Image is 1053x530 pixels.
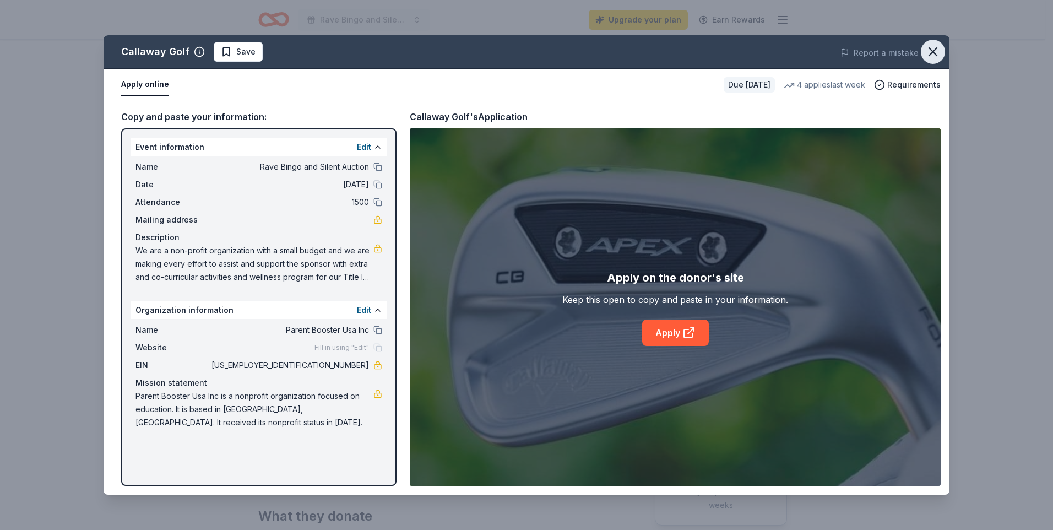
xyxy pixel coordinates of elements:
span: Fill in using "Edit" [314,343,369,352]
div: Mission statement [135,376,382,390]
button: Edit [357,304,371,317]
span: We are a non-profit organization with a small budget and we are making every effort to assist and... [135,244,373,284]
button: Requirements [874,78,941,91]
button: Save [214,42,263,62]
span: Mailing address [135,213,209,226]
button: Edit [357,140,371,154]
span: [US_EMPLOYER_IDENTIFICATION_NUMBER] [209,359,369,372]
span: EIN [135,359,209,372]
div: Copy and paste your information: [121,110,397,124]
span: Requirements [887,78,941,91]
div: Description [135,231,382,244]
span: Name [135,160,209,174]
button: Report a mistake [840,46,919,60]
span: Rave Bingo and Silent Auction [209,160,369,174]
div: Callaway Golf [121,43,189,61]
span: Save [236,45,256,58]
div: 4 applies last week [784,78,865,91]
div: Organization information [131,301,387,319]
span: 1500 [209,196,369,209]
a: Apply [642,320,709,346]
div: Apply on the donor's site [607,269,744,286]
div: Keep this open to copy and paste in your information. [562,293,788,306]
span: Parent Booster Usa Inc [209,323,369,337]
button: Apply online [121,73,169,96]
div: Callaway Golf's Application [410,110,528,124]
div: Event information [131,138,387,156]
div: Due [DATE] [724,77,775,93]
span: [DATE] [209,178,369,191]
span: Name [135,323,209,337]
span: Attendance [135,196,209,209]
span: Website [135,341,209,354]
span: Date [135,178,209,191]
span: Parent Booster Usa Inc is a nonprofit organization focused on education. It is based in [GEOGRAPH... [135,390,373,429]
